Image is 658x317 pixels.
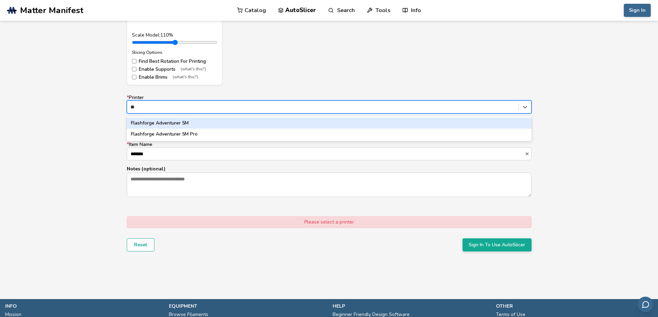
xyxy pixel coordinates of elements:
span: (what's this?) [181,67,206,72]
button: Sign In [624,4,651,17]
span: (what's this?) [173,75,198,80]
input: *Item Name [127,148,525,160]
input: Find Best Rotation For Printing [132,59,136,63]
p: equipment [169,303,326,310]
div: Please select a printer [127,216,532,228]
label: Enable Brims [132,75,217,80]
input: *PrinterFlashforge Adventurer 5MFlashforge Adventurer 5M Pro [131,104,135,110]
p: help [333,303,489,310]
textarea: Notes (optional) [127,173,531,196]
button: Reset [127,238,154,251]
input: Enable Brims(what's this?) [132,75,136,79]
input: Enable Supports(what's this?) [132,67,136,71]
div: Scale Model: 110 % [132,32,217,38]
div: Flashforge Adventurer 5M Pro [127,129,532,140]
label: Printer [127,95,532,113]
span: Matter Manifest [20,6,83,15]
div: File Size: 0.11MB [132,17,217,22]
p: Notes (optional) [127,165,532,172]
button: Send feedback via email [638,297,653,312]
button: *Item Name [525,151,531,156]
label: Item Name [127,142,532,160]
button: Sign In To Use AutoSlicer [462,238,532,251]
label: Find Best Rotation For Printing [132,59,217,64]
p: info [5,303,162,310]
label: Enable Supports [132,67,217,72]
p: other [496,303,653,310]
div: Slicing Options: [132,50,217,55]
div: Flashforge Adventurer 5M [127,118,532,129]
